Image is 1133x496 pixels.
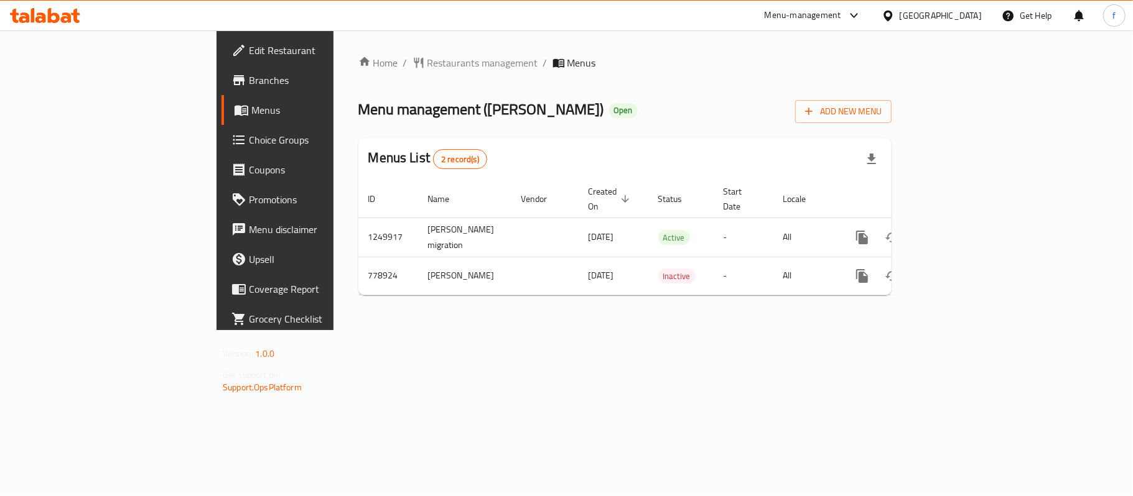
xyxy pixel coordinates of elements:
[221,274,406,304] a: Coverage Report
[221,185,406,214] a: Promotions
[251,103,396,117] span: Menus
[589,229,614,245] span: [DATE]
[658,191,699,206] span: Status
[368,191,392,206] span: ID
[521,191,564,206] span: Vendor
[221,65,406,95] a: Branches
[221,155,406,185] a: Coupons
[358,180,977,295] table: enhanced table
[837,180,977,218] th: Actions
[223,346,253,362] span: Version:
[418,257,511,295] td: [PERSON_NAME]
[847,223,877,252] button: more
[609,105,638,116] span: Open
[773,257,837,295] td: All
[221,244,406,274] a: Upsell
[221,214,406,244] a: Menu disclaimer
[877,261,907,291] button: Change Status
[223,379,302,395] a: Support.OpsPlatform
[773,218,837,257] td: All
[221,35,406,65] a: Edit Restaurant
[714,257,773,295] td: -
[249,222,396,237] span: Menu disclaimer
[249,73,396,88] span: Branches
[428,191,466,206] span: Name
[249,43,396,58] span: Edit Restaurant
[589,267,614,283] span: [DATE]
[877,223,907,252] button: Change Status
[249,311,396,326] span: Grocery Checklist
[847,261,877,291] button: more
[358,55,892,70] nav: breadcrumb
[658,230,690,245] div: Active
[1112,9,1116,22] span: f
[249,192,396,207] span: Promotions
[900,9,982,22] div: [GEOGRAPHIC_DATA]
[658,269,696,283] span: Inactive
[567,55,596,70] span: Menus
[249,162,396,177] span: Coupons
[724,184,758,214] span: Start Date
[805,104,882,119] span: Add New Menu
[765,8,841,23] div: Menu-management
[783,191,823,206] span: Locale
[857,144,887,174] div: Export file
[418,218,511,257] td: [PERSON_NAME] migration
[658,231,690,245] span: Active
[358,95,604,123] span: Menu management ( [PERSON_NAME] )
[221,95,406,125] a: Menus
[543,55,548,70] li: /
[433,149,487,169] div: Total records count
[413,55,538,70] a: Restaurants management
[589,184,633,214] span: Created On
[795,100,892,123] button: Add New Menu
[221,304,406,334] a: Grocery Checklist
[427,55,538,70] span: Restaurants management
[249,252,396,267] span: Upsell
[221,125,406,155] a: Choice Groups
[249,282,396,296] span: Coverage Report
[434,154,487,165] span: 2 record(s)
[609,103,638,118] div: Open
[368,149,487,169] h2: Menus List
[223,367,280,383] span: Get support on:
[249,132,396,147] span: Choice Groups
[714,218,773,257] td: -
[255,346,274,362] span: 1.0.0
